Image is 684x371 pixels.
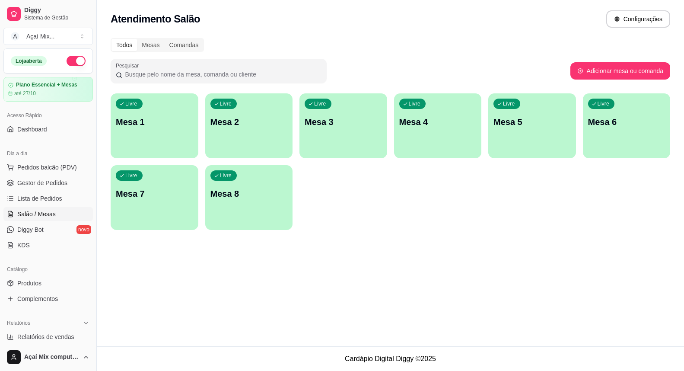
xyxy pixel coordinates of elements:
[17,279,41,288] span: Produtos
[17,294,58,303] span: Complementos
[125,100,137,107] p: Livre
[3,276,93,290] a: Produtos
[3,160,93,174] button: Pedidos balcão (PDV)
[399,116,477,128] p: Mesa 4
[17,225,44,234] span: Diggy Bot
[3,192,93,205] a: Lista de Pedidos
[299,93,387,158] button: LivreMesa 3
[7,320,30,326] span: Relatórios
[305,116,382,128] p: Mesa 3
[3,330,93,344] a: Relatórios de vendas
[493,116,571,128] p: Mesa 5
[17,194,62,203] span: Lista de Pedidos
[3,207,93,221] a: Salão / Mesas
[598,100,610,107] p: Livre
[3,238,93,252] a: KDS
[16,82,77,88] article: Plano Essencial + Mesas
[116,62,142,69] label: Pesquisar
[394,93,482,158] button: LivreMesa 4
[17,210,56,218] span: Salão / Mesas
[14,90,36,97] article: até 27/10
[116,116,193,128] p: Mesa 1
[3,122,93,136] a: Dashboard
[125,172,137,179] p: Livre
[205,165,293,230] button: LivreMesa 8
[606,10,670,28] button: Configurações
[24,353,79,361] span: Açaí Mix computador
[314,100,326,107] p: Livre
[122,70,321,79] input: Pesquisar
[111,93,198,158] button: LivreMesa 1
[17,333,74,341] span: Relatórios de vendas
[17,241,30,249] span: KDS
[17,125,47,134] span: Dashboard
[3,28,93,45] button: Select a team
[3,147,93,160] div: Dia a dia
[210,116,288,128] p: Mesa 2
[97,346,684,371] footer: Cardápio Digital Diggy © 2025
[67,56,86,66] button: Alterar Status
[111,165,198,230] button: LivreMesa 7
[17,179,67,187] span: Gestor de Pedidos
[3,347,93,368] button: Açaí Mix computador
[137,39,164,51] div: Mesas
[3,176,93,190] a: Gestor de Pedidos
[111,39,137,51] div: Todos
[26,32,54,41] div: Açaí Mix ...
[24,6,89,14] span: Diggy
[205,93,293,158] button: LivreMesa 2
[3,223,93,237] a: Diggy Botnovo
[570,62,670,80] button: Adicionar mesa ou comanda
[111,12,200,26] h2: Atendimento Salão
[409,100,421,107] p: Livre
[24,14,89,21] span: Sistema de Gestão
[210,188,288,200] p: Mesa 8
[220,172,232,179] p: Livre
[165,39,204,51] div: Comandas
[220,100,232,107] p: Livre
[488,93,576,158] button: LivreMesa 5
[588,116,665,128] p: Mesa 6
[11,32,19,41] span: A
[17,163,77,172] span: Pedidos balcão (PDV)
[503,100,515,107] p: Livre
[3,109,93,122] div: Acesso Rápido
[583,93,671,158] button: LivreMesa 6
[3,262,93,276] div: Catálogo
[3,3,93,24] a: DiggySistema de Gestão
[11,56,47,66] div: Loja aberta
[116,188,193,200] p: Mesa 7
[3,292,93,306] a: Complementos
[3,77,93,102] a: Plano Essencial + Mesasaté 27/10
